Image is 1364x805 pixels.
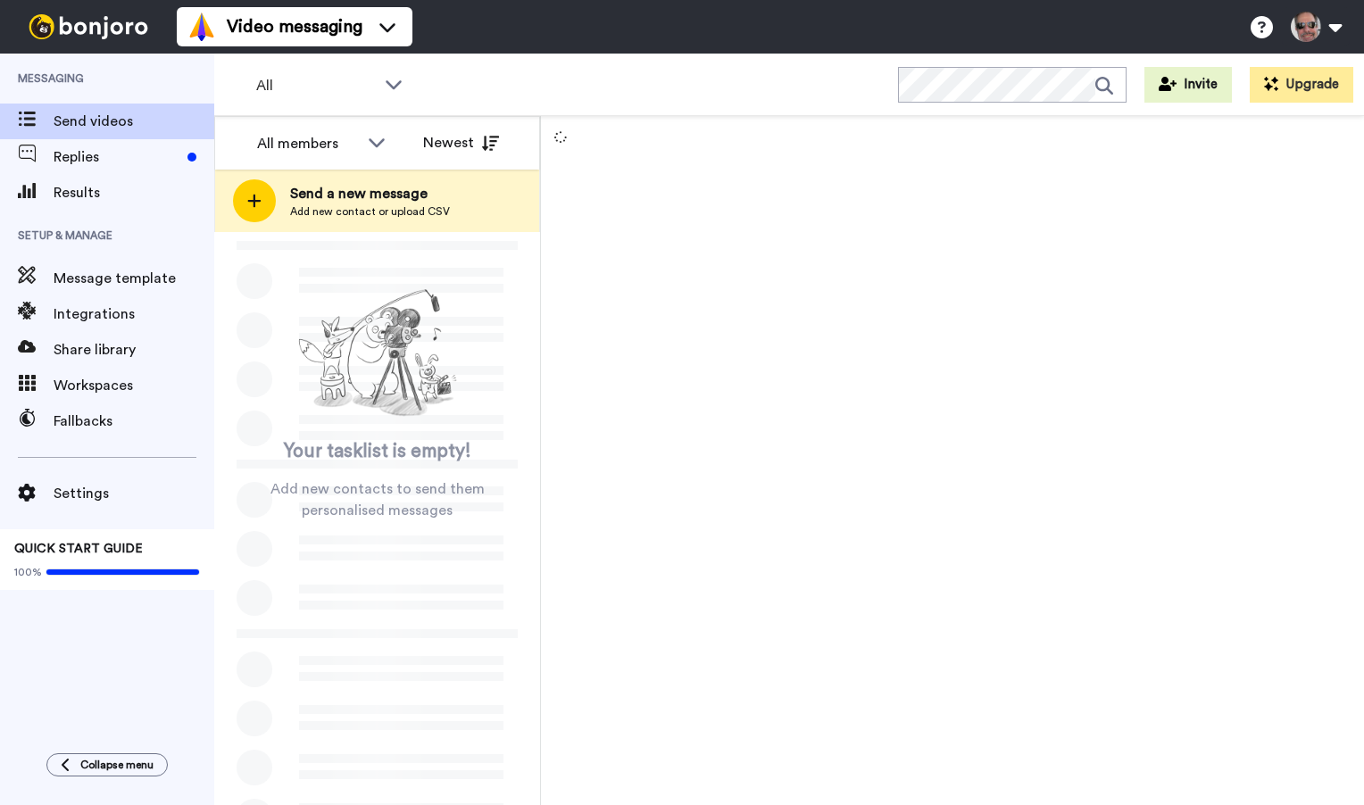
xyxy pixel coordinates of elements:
button: Collapse menu [46,753,168,776]
span: QUICK START GUIDE [14,543,143,555]
span: Add new contact or upload CSV [290,204,450,219]
span: Integrations [54,303,214,325]
span: Send videos [54,111,214,132]
span: Settings [54,483,214,504]
span: Workspaces [54,375,214,396]
span: Collapse menu [80,758,154,772]
button: Invite [1144,67,1232,103]
button: Newest [410,125,512,161]
img: vm-color.svg [187,12,216,41]
span: Replies [54,146,180,168]
span: Share library [54,339,214,361]
span: 100% [14,565,42,579]
img: bj-logo-header-white.svg [21,14,155,39]
span: Your tasklist is empty! [284,438,471,465]
div: All members [257,133,359,154]
span: Add new contacts to send them personalised messages [241,478,513,521]
button: Upgrade [1250,67,1353,103]
span: Video messaging [227,14,362,39]
span: Message template [54,268,214,289]
span: Fallbacks [54,411,214,432]
span: Send a new message [290,183,450,204]
span: Results [54,182,214,203]
span: All [256,75,376,96]
img: ready-set-action.png [288,282,467,425]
